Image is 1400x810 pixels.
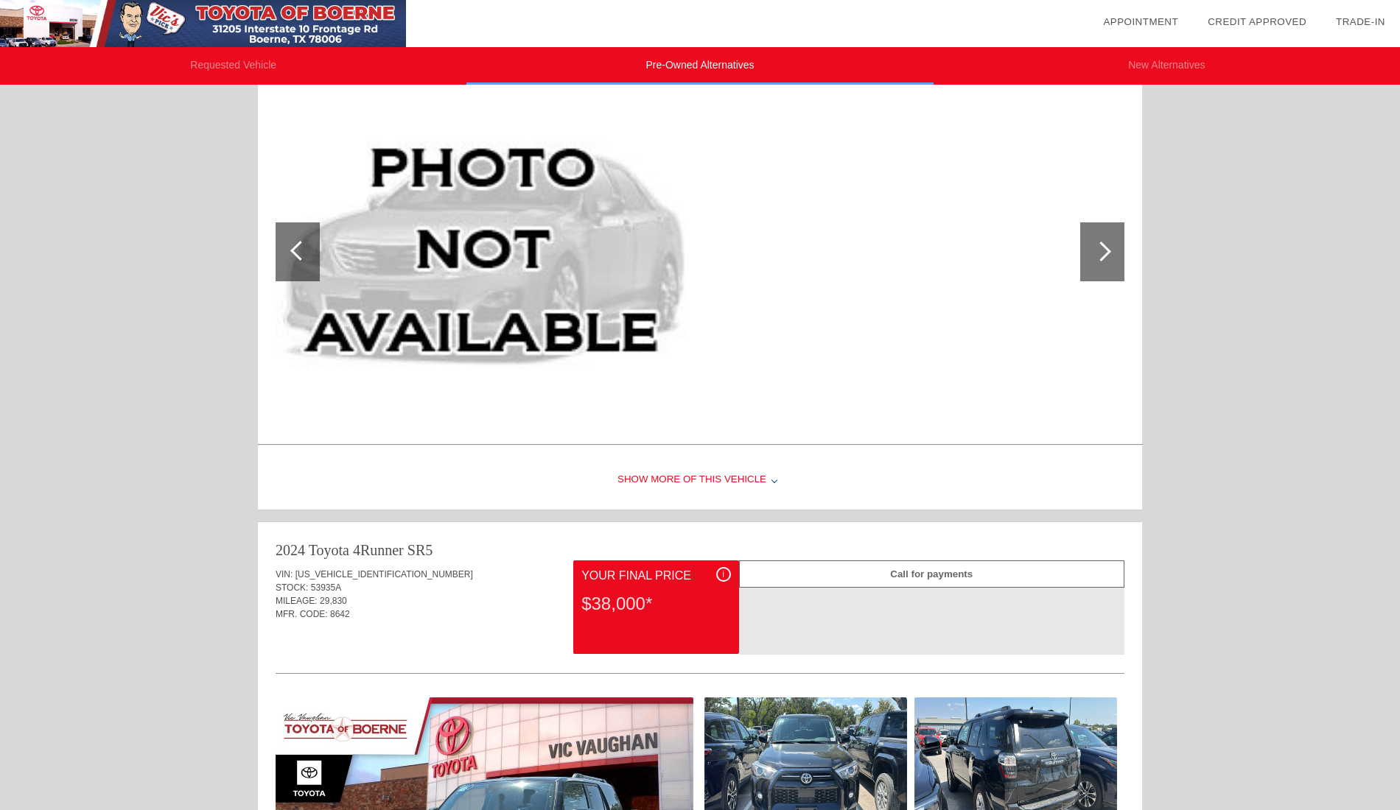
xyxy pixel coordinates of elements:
[320,596,347,606] span: 29,830
[739,560,1124,588] div: Call for payments
[276,609,328,619] span: MFR. CODE:
[258,451,1142,510] div: Show More of this Vehicle
[276,630,1124,653] div: Quoted on [DATE] 8:18:13 PM
[407,540,433,560] div: SR5
[1103,16,1178,27] a: Appointment
[934,47,1400,85] li: New Alternatives
[1208,16,1306,27] a: Credit Approved
[276,569,293,580] span: VIN:
[330,609,350,619] span: 8642
[581,585,730,623] div: $38,000*
[1336,16,1385,27] a: Trade-In
[276,596,318,606] span: MILEAGE:
[276,540,404,560] div: 2024 Toyota 4Runner
[276,96,693,408] img: image.aspx
[466,47,933,85] li: Pre-Owned Alternatives
[716,567,731,582] div: i
[295,569,473,580] span: [US_VEHICLE_IDENTIFICATION_NUMBER]
[311,582,341,593] span: 53935A
[276,582,308,593] span: STOCK:
[581,567,730,585] div: Your Final Price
